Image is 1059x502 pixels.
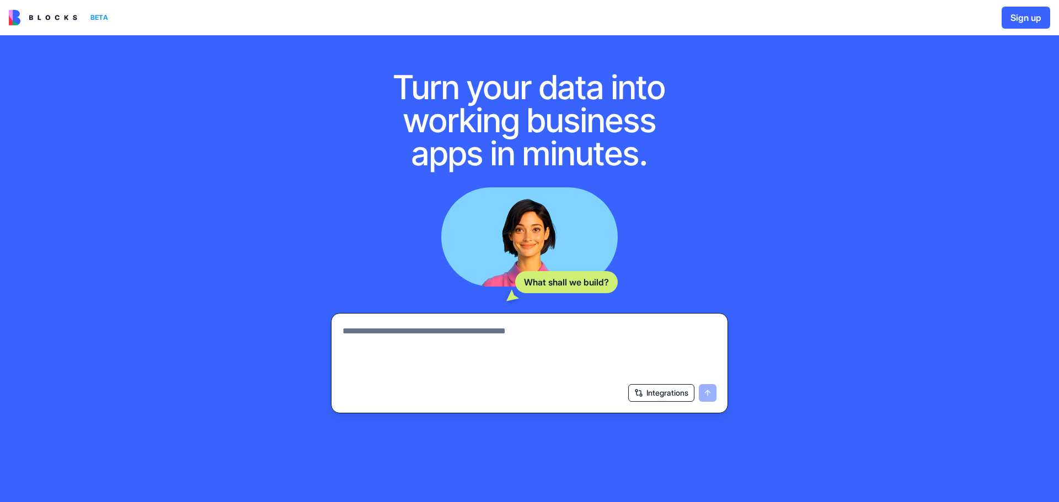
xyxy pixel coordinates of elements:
button: Sign up [1002,7,1050,29]
a: BETA [9,10,113,25]
div: What shall we build? [515,271,618,293]
img: logo [9,10,77,25]
div: BETA [86,10,113,25]
button: Integrations [628,384,694,402]
h1: Turn your data into working business apps in minutes. [371,71,688,170]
